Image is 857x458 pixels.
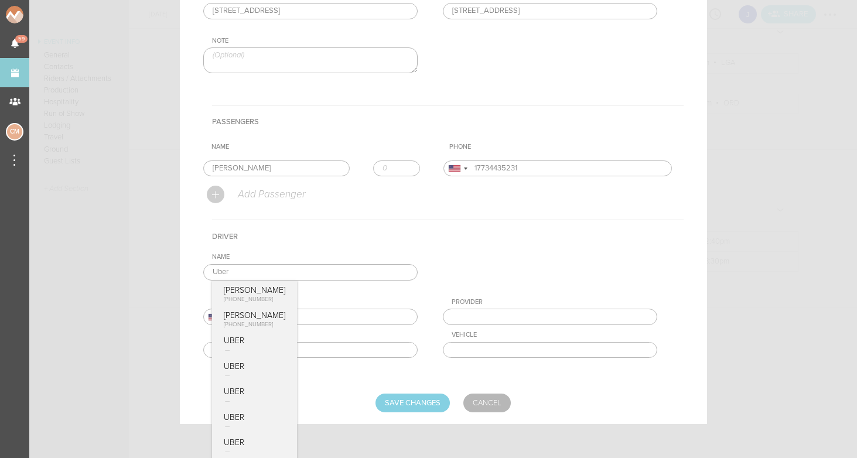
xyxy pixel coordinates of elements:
[224,387,285,397] p: UBER
[212,220,684,253] h4: Driver
[204,309,231,324] div: United States: +1
[443,160,672,177] input: Phone
[224,412,285,422] p: UBER
[452,298,657,306] div: Provider
[212,37,418,45] div: Note
[15,35,28,43] span: 59
[212,331,418,339] div: Email
[212,298,418,306] div: Phone
[224,321,273,328] span: [PHONE_NUMBER]
[224,438,285,447] p: UBER
[212,105,684,138] h4: Passengers
[203,3,418,19] input: Address
[212,253,418,261] div: Name
[224,310,285,320] p: [PERSON_NAME]
[6,123,23,141] div: Charlie McGinley
[224,361,285,371] p: UBER
[375,394,450,412] input: Save Changes
[224,336,285,346] p: UBER
[237,189,305,200] p: Add Passenger
[207,191,305,198] a: Add Passenger
[224,296,273,303] span: [PHONE_NUMBER]
[452,331,657,339] div: Vehicle
[445,138,683,156] th: Phone
[463,394,511,412] a: Cancel
[444,161,471,176] div: United States: +1
[203,309,418,325] input: (201) 555-0123
[224,285,285,295] p: [PERSON_NAME]
[443,3,657,19] input: Address
[207,138,445,156] th: Name
[6,6,72,23] img: NOMAD
[373,160,420,177] input: 0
